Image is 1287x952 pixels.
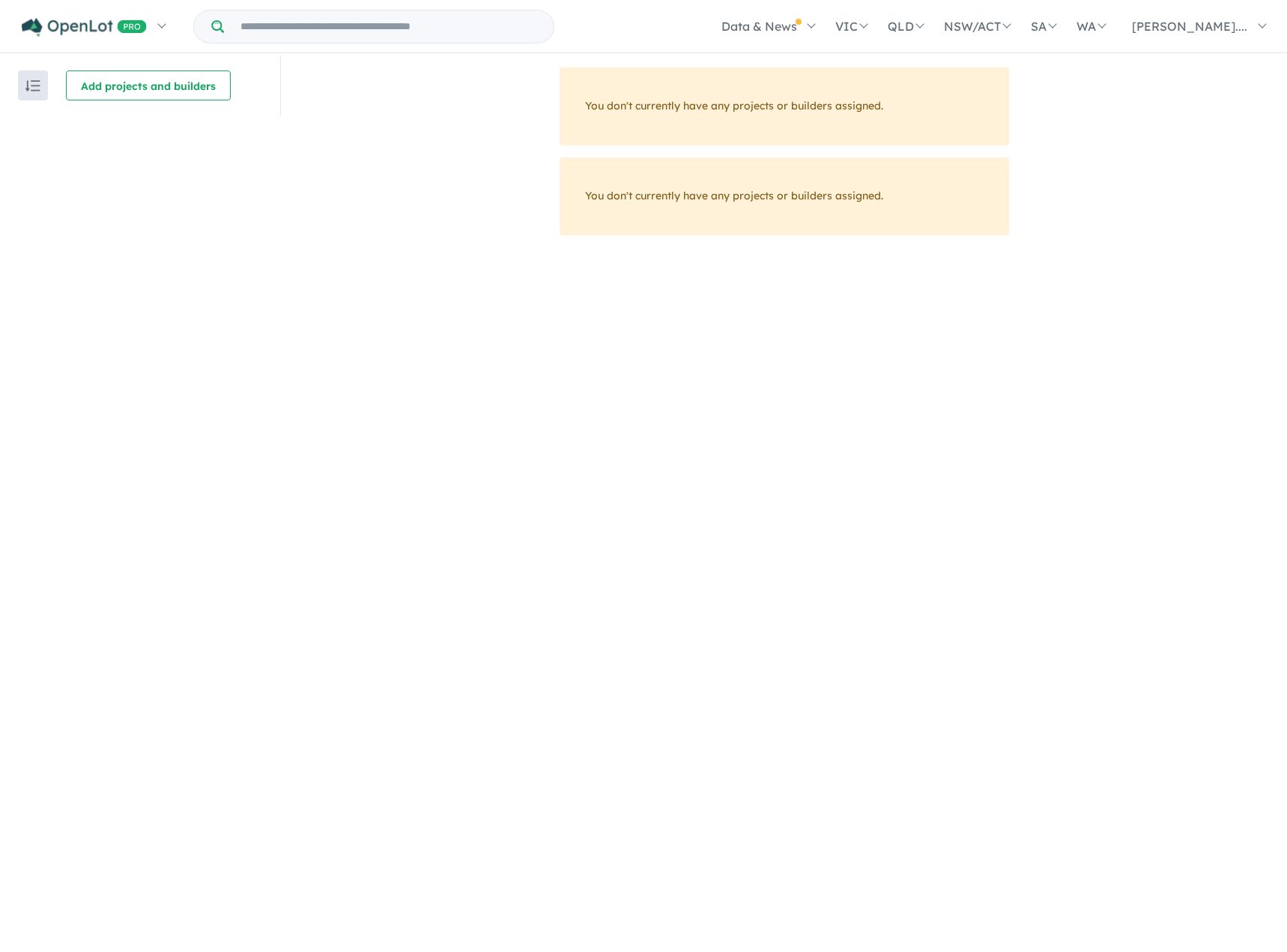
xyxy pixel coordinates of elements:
[1132,19,1247,34] span: [PERSON_NAME]....
[66,70,231,100] button: Add projects and builders
[227,10,551,43] input: Try estate name, suburb, builder or developer
[22,18,147,37] img: Openlot PRO Logo White
[560,157,1009,235] div: You don't currently have any projects or builders assigned.
[560,67,1009,145] div: You don't currently have any projects or builders assigned.
[25,80,40,91] img: sort.svg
